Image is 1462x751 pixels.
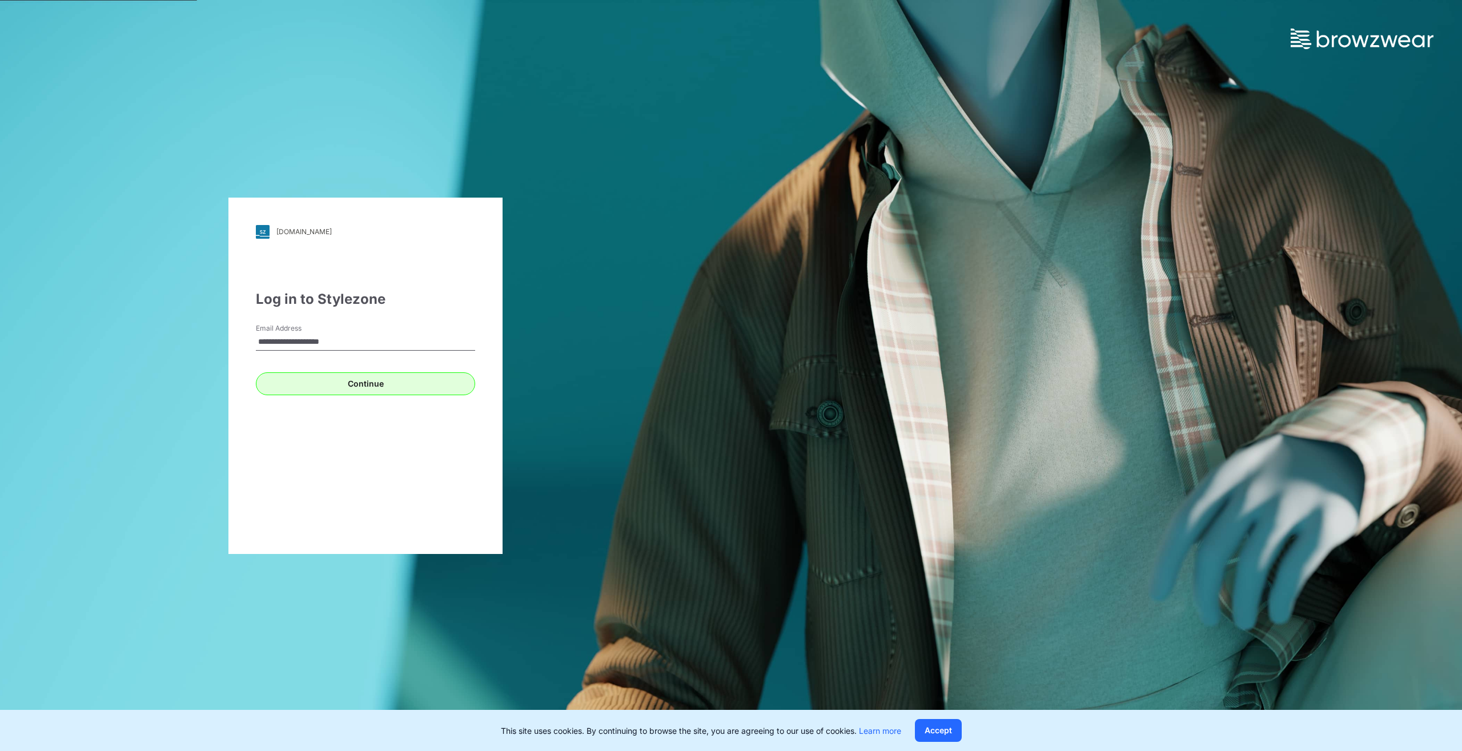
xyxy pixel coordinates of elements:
[256,289,475,310] div: Log in to Stylezone
[256,225,270,239] img: svg+xml;base64,PHN2ZyB3aWR0aD0iMjgiIGhlaWdodD0iMjgiIHZpZXdCb3g9IjAgMCAyOCAyOCIgZmlsbD0ibm9uZSIgeG...
[276,227,332,236] div: [DOMAIN_NAME]
[1291,29,1433,49] img: browzwear-logo.73288ffb.svg
[501,725,901,737] p: This site uses cookies. By continuing to browse the site, you are agreeing to our use of cookies.
[256,225,475,239] a: [DOMAIN_NAME]
[256,323,336,334] label: Email Address
[256,372,475,395] button: Continue
[859,726,901,736] a: Learn more
[915,719,962,742] button: Accept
